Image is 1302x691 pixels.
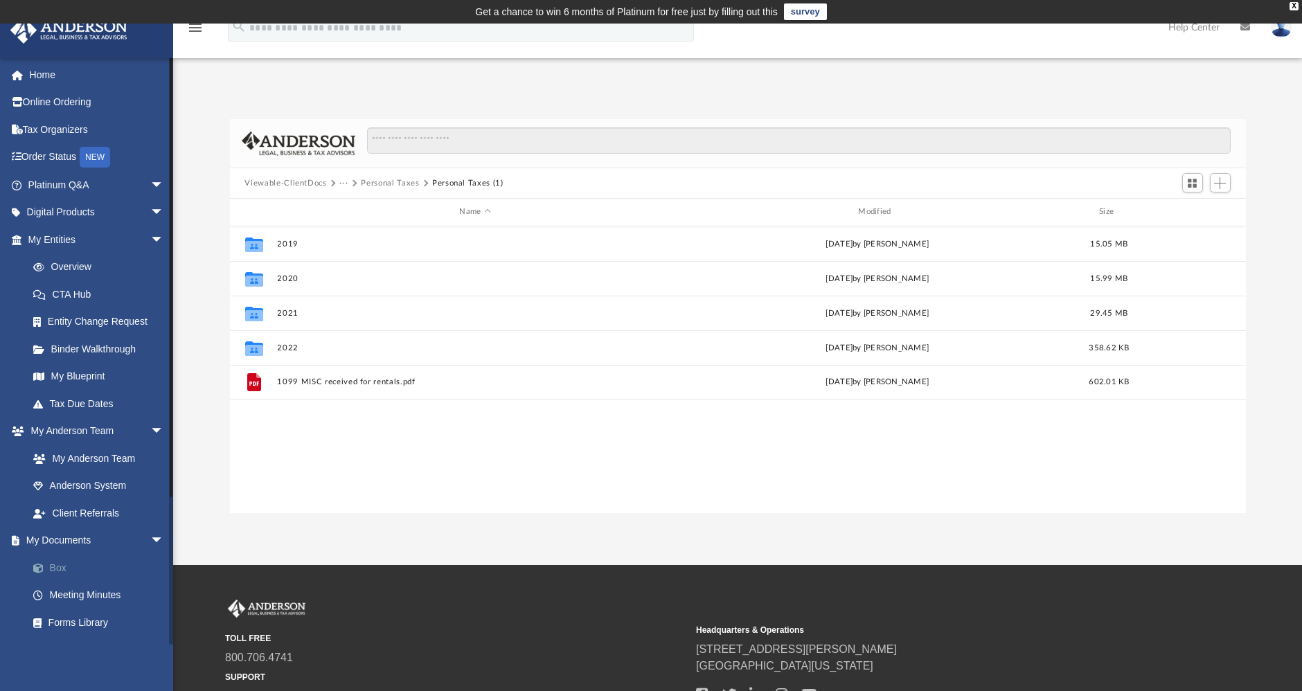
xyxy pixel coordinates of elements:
a: Online Ordering [10,89,185,116]
button: Personal Taxes [361,177,419,190]
button: 2021 [277,309,673,318]
span: 15.05 MB [1090,240,1127,247]
div: NEW [80,147,110,168]
small: TOLL FREE [225,632,686,645]
i: search [231,19,247,34]
a: Anderson System [19,472,178,500]
span: arrow_drop_down [150,226,178,254]
button: Viewable-ClientDocs [244,177,326,190]
img: User Pic [1271,17,1292,37]
a: Entity Change Request [19,308,185,336]
a: survey [784,3,827,20]
a: Binder Walkthrough [19,335,185,363]
span: 15.99 MB [1090,274,1127,282]
button: Add [1210,173,1231,192]
div: Size [1081,206,1136,218]
div: [DATE] by [PERSON_NAME] [679,237,1076,250]
span: arrow_drop_down [150,418,178,446]
i: menu [187,19,204,36]
a: Tax Organizers [10,116,185,143]
div: Modified [679,206,1075,218]
a: Meeting Minutes [19,582,185,609]
a: menu [187,26,204,36]
a: My Documentsarrow_drop_down [10,527,185,555]
div: grid [230,226,1246,514]
div: [DATE] by [PERSON_NAME] [679,376,1076,388]
span: 358.62 KB [1089,343,1129,351]
a: Tax Due Dates [19,390,185,418]
div: close [1290,2,1299,10]
div: [DATE] by [PERSON_NAME] [679,341,1076,354]
small: SUPPORT [225,671,686,683]
a: My Entitiesarrow_drop_down [10,226,185,253]
button: 1099 MISC received for rentals.pdf [277,377,673,386]
span: arrow_drop_down [150,199,178,227]
input: Search files and folders [367,127,1230,154]
a: Forms Library [19,609,178,636]
a: [STREET_ADDRESS][PERSON_NAME] [696,643,897,655]
a: My Blueprint [19,363,178,391]
a: Order StatusNEW [10,143,185,172]
div: Get a chance to win 6 months of Platinum for free just by filling out this [475,3,778,20]
button: 2019 [277,240,673,249]
button: 2020 [277,274,673,283]
a: Platinum Q&Aarrow_drop_down [10,171,185,199]
a: 800.706.4741 [225,652,293,663]
span: arrow_drop_down [150,171,178,199]
div: Name [276,206,672,218]
a: Box [19,554,185,582]
a: Overview [19,253,185,281]
span: 29.45 MB [1090,309,1127,316]
small: Headquarters & Operations [696,624,1157,636]
a: Home [10,61,185,89]
div: [DATE] by [PERSON_NAME] [679,307,1076,319]
img: Anderson Advisors Platinum Portal [6,17,132,44]
div: id [235,206,270,218]
a: Client Referrals [19,499,178,527]
a: My Anderson Team [19,445,171,472]
button: Personal Taxes (1) [432,177,503,190]
a: Digital Productsarrow_drop_down [10,199,185,226]
button: ··· [339,177,348,190]
a: Notarize [19,636,185,664]
span: 602.01 KB [1089,378,1129,386]
span: arrow_drop_down [150,527,178,555]
button: Switch to Grid View [1182,173,1203,192]
img: Anderson Advisors Platinum Portal [225,600,308,618]
a: CTA Hub [19,280,185,308]
a: My Anderson Teamarrow_drop_down [10,418,178,445]
div: id [1143,206,1240,218]
button: 2022 [277,343,673,352]
a: [GEOGRAPHIC_DATA][US_STATE] [696,660,873,672]
div: [DATE] by [PERSON_NAME] [679,272,1076,285]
